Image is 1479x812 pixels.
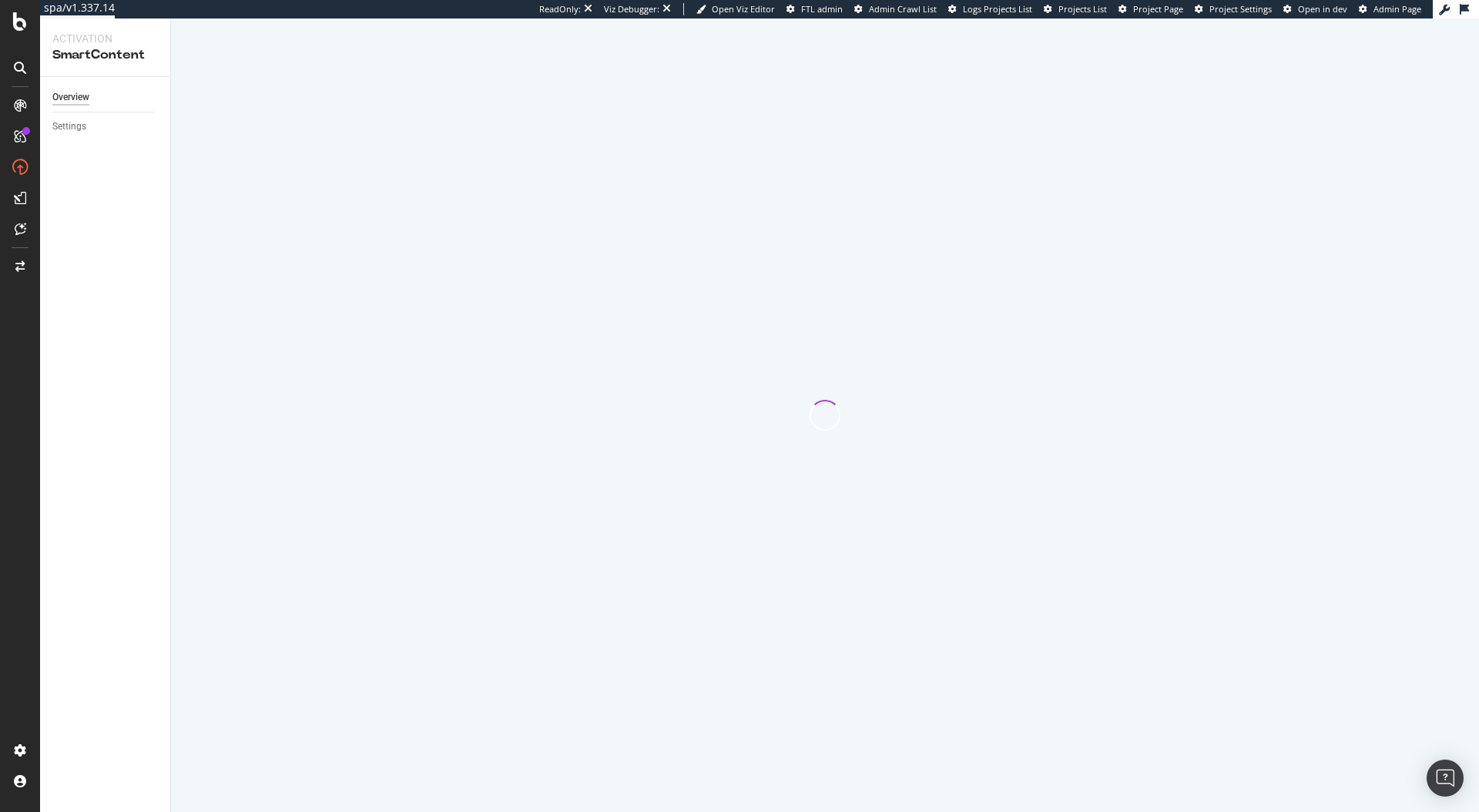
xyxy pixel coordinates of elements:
div: ReadOnly: [539,3,581,15]
span: Projects List [1058,3,1107,15]
div: SmartContent [52,46,158,64]
span: Project Page [1133,3,1183,15]
span: Logs Projects List [963,3,1032,15]
span: Open in dev [1298,3,1347,15]
div: Settings [52,119,86,135]
a: Project Page [1118,3,1183,15]
a: Overview [52,89,159,106]
a: Settings [52,119,159,135]
span: Admin Crawl List [869,3,937,15]
div: Viz Debugger: [604,3,659,15]
div: Open Intercom Messenger [1427,760,1464,797]
span: Admin Page [1373,3,1421,15]
a: Admin Page [1359,3,1421,15]
span: Open Viz Editor [712,3,775,15]
a: Open in dev [1283,3,1347,15]
a: FTL admin [786,3,843,15]
span: Project Settings [1209,3,1272,15]
span: FTL admin [801,3,843,15]
a: Admin Crawl List [854,3,937,15]
a: Logs Projects List [948,3,1032,15]
div: Overview [52,89,89,106]
a: Open Viz Editor [696,3,775,15]
div: Activation [52,31,158,46]
a: Project Settings [1195,3,1272,15]
a: Projects List [1044,3,1107,15]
